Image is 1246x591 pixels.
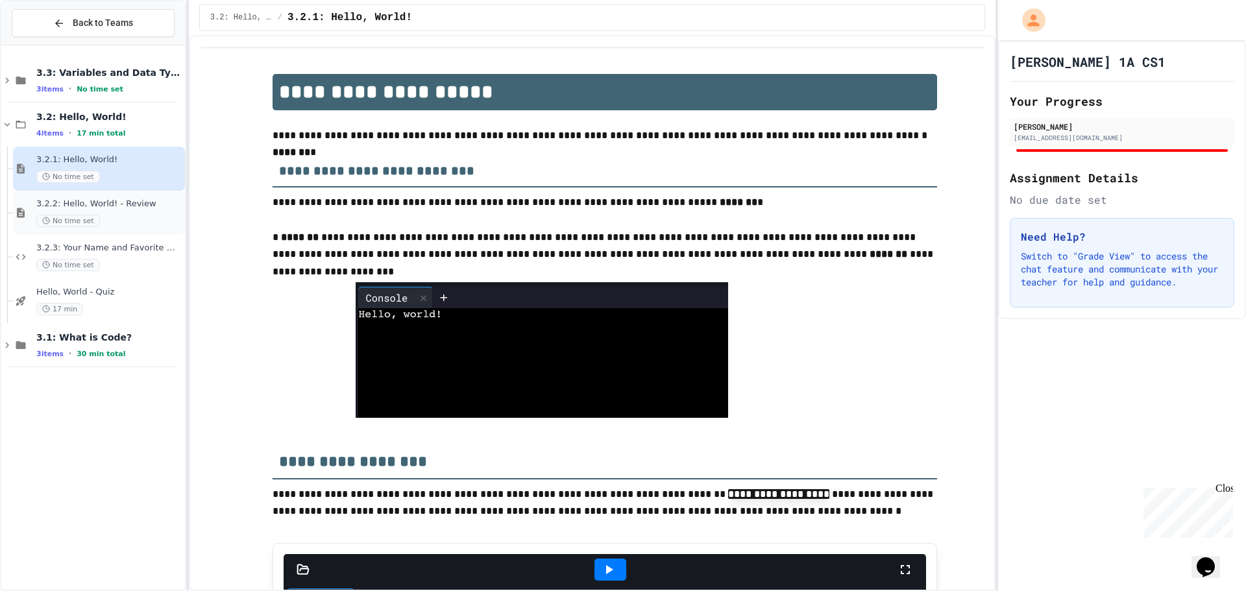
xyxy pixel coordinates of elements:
span: No time set [36,259,100,271]
span: No time set [36,215,100,227]
span: 3.2.2: Hello, World! - Review [36,199,182,210]
h2: Assignment Details [1010,169,1234,187]
span: 3.2.1: Hello, World! [287,10,412,25]
h1: [PERSON_NAME] 1A CS1 [1010,53,1166,71]
span: • [69,84,71,94]
h2: Your Progress [1010,92,1234,110]
h3: Need Help? [1021,229,1223,245]
span: 3.3: Variables and Data Types [36,67,182,78]
div: No due date set [1010,192,1234,208]
button: Back to Teams [12,9,175,37]
span: • [69,128,71,138]
span: Back to Teams [73,16,133,30]
span: 30 min total [77,350,125,358]
span: 3.2: Hello, World! [36,111,182,123]
span: No time set [36,171,100,183]
div: Chat with us now!Close [5,5,90,82]
span: 3.2: Hello, World! [210,12,273,23]
span: 17 min [36,303,83,315]
p: Switch to "Grade View" to access the chat feature and communicate with your teacher for help and ... [1021,250,1223,289]
div: [PERSON_NAME] [1014,121,1230,132]
iframe: chat widget [1138,483,1233,538]
span: • [69,348,71,359]
div: My Account [1008,5,1049,35]
span: Hello, World - Quiz [36,287,182,298]
span: 3.2.1: Hello, World! [36,154,182,165]
span: 3.1: What is Code? [36,332,182,343]
iframe: chat widget [1191,539,1233,578]
span: No time set [77,85,123,93]
span: 4 items [36,129,64,138]
span: 17 min total [77,129,125,138]
span: / [278,12,282,23]
span: 3 items [36,85,64,93]
span: 3 items [36,350,64,358]
div: [EMAIL_ADDRESS][DOMAIN_NAME] [1014,133,1230,143]
span: 3.2.3: Your Name and Favorite Movie [36,243,182,254]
